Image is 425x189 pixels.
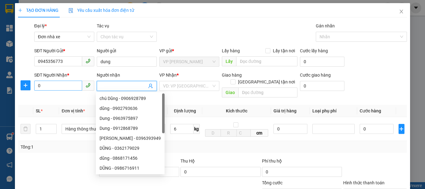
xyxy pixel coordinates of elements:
[343,180,385,185] label: Hình thức thanh toán
[63,32,118,38] strong: : [DOMAIN_NAME]
[71,26,111,31] strong: Hotline : 0889 23 23 23
[34,47,94,54] div: SĐT Người Gửi
[159,73,177,78] span: VP Nhận
[100,165,161,172] div: DŨNG - 0986716911
[100,125,161,132] div: Dung - 0912868789
[34,23,47,28] span: Đại lý
[68,8,134,13] span: Yêu cầu xuất hóa đơn điện tử
[21,124,30,134] button: delete
[66,18,116,25] strong: PHIẾU GỬI HÀNG
[238,87,297,97] input: Dọc đường
[236,78,297,85] span: [GEOGRAPHIC_DATA] tận nơi
[68,8,73,13] img: icon
[300,48,328,53] label: Cước lấy hàng
[100,105,161,112] div: dũng - 0902793636
[63,33,78,38] span: Website
[236,56,297,66] input: Dọc đường
[399,126,404,131] span: plus
[251,129,269,137] span: cm
[194,124,200,134] span: kg
[300,81,344,91] input: Cước giao hàng
[300,73,331,78] label: Cước giao hàng
[62,108,85,113] span: Đơn vị tính
[96,153,165,163] div: dũng - 0868171456
[21,80,30,90] button: plus
[148,83,153,88] span: user-add
[96,103,165,113] div: dũng - 0902793636
[222,56,236,66] span: Lấy
[393,3,410,21] button: Close
[226,108,247,113] span: Kích thước
[273,124,307,134] input: 0
[18,8,58,13] span: TẠO ĐƠN HÀNG
[21,144,165,150] div: Tổng: 1
[222,73,242,78] span: Giao hàng
[96,133,165,143] div: lê xuân dung - 0396393949
[96,123,165,133] div: Dung - 0912868789
[399,9,404,14] span: close
[205,129,221,137] input: D
[7,10,36,39] img: logo
[360,108,381,113] span: Cước hàng
[49,11,133,17] strong: CÔNG TY TNHH VĨNH QUANG
[100,95,161,102] div: chú Dũng - 0906928789
[222,48,240,53] span: Lấy hàng
[96,143,165,153] div: DŨNG - 0362179029
[262,180,283,185] span: Tổng cước
[159,47,219,54] div: VP gửi
[174,108,196,113] span: Định lượng
[21,83,30,88] span: plus
[310,105,357,117] th: Loại phụ phí
[100,145,161,152] div: DŨNG - 0362179029
[399,124,404,134] button: plus
[86,83,91,88] span: phone
[86,59,91,64] span: phone
[222,87,238,97] span: Giao
[300,57,344,67] input: Cước lấy hàng
[97,72,157,78] div: Người nhận
[270,47,297,54] span: Lấy tận nơi
[236,129,251,137] input: C
[96,93,165,103] div: chú Dũng - 0906928789
[36,108,41,113] span: SL
[273,108,297,113] span: Giá trị hàng
[97,23,109,28] label: Tác vụ
[38,32,91,41] span: Đơn nhà xe
[100,155,161,162] div: dũng - 0868171456
[100,135,161,142] div: [PERSON_NAME] - 0396393949
[18,8,22,12] span: plus
[100,115,161,122] div: Dung - 0963975897
[97,47,157,54] div: Người gửi
[262,158,342,167] div: Phí thu hộ
[65,124,114,134] span: Hàng thông thường
[180,158,195,163] span: Thu Hộ
[96,163,165,173] div: DŨNG - 0986716911
[221,129,236,137] input: R
[96,113,165,123] div: Dung - 0963975897
[34,72,94,78] div: SĐT Người Nhận
[163,57,216,66] span: VP Linh Đàm
[316,23,335,28] label: Gán nhãn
